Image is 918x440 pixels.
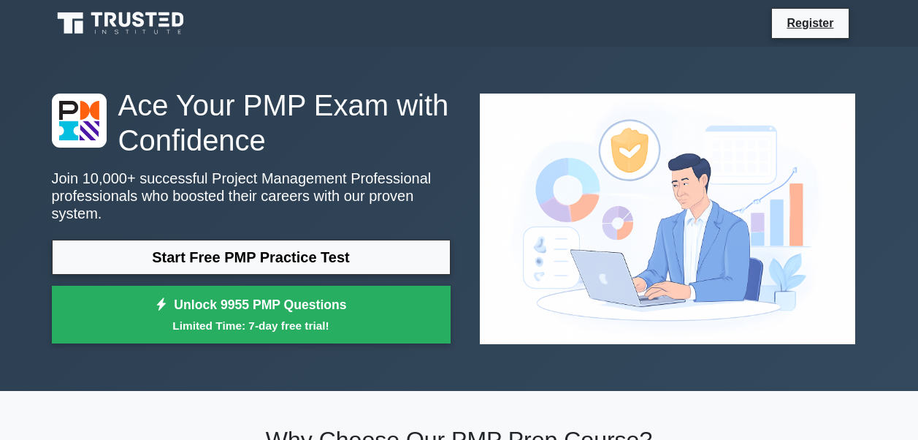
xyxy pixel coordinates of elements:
h1: Ace Your PMP Exam with Confidence [52,88,451,158]
a: Register [778,14,842,32]
a: Start Free PMP Practice Test [52,240,451,275]
small: Limited Time: 7-day free trial! [70,317,432,334]
a: Unlock 9955 PMP QuestionsLimited Time: 7-day free trial! [52,286,451,344]
img: Project Management Professional Preview [468,82,867,356]
p: Join 10,000+ successful Project Management Professional professionals who boosted their careers w... [52,170,451,222]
